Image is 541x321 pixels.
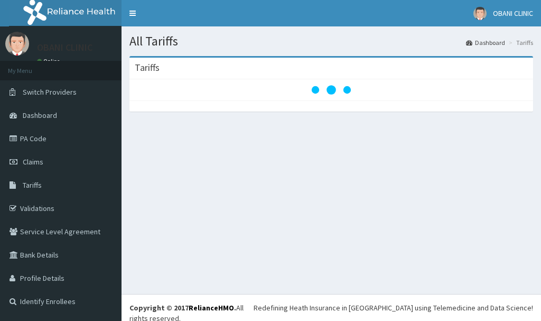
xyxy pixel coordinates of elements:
[493,8,533,18] span: OBANI CLINIC
[189,303,234,313] a: RelianceHMO
[37,58,62,65] a: Online
[23,157,43,167] span: Claims
[23,111,57,120] span: Dashboard
[23,87,77,97] span: Switch Providers
[129,34,533,48] h1: All Tariffs
[506,38,533,47] li: Tariffs
[5,32,29,56] img: User Image
[310,69,352,111] svg: audio-loading
[466,38,505,47] a: Dashboard
[473,7,487,20] img: User Image
[254,302,533,313] div: Redefining Heath Insurance in [GEOGRAPHIC_DATA] using Telemedicine and Data Science!
[37,43,92,52] p: OBANI CLINIC
[135,63,160,72] h3: Tariffs
[23,180,42,190] span: Tariffs
[129,303,236,313] strong: Copyright © 2017 .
